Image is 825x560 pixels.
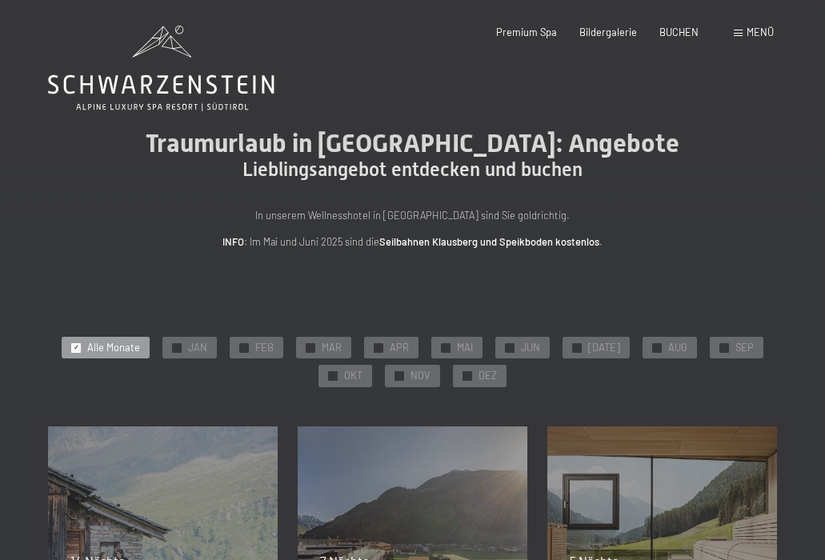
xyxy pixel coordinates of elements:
span: Alle Monate [87,341,140,355]
span: JUN [521,341,540,355]
span: MAR [322,341,342,355]
span: FEB [255,341,274,355]
span: ✓ [722,343,727,352]
a: Bildergalerie [579,26,637,38]
strong: INFO [222,235,244,248]
a: BUCHEN [659,26,699,38]
span: Lieblingsangebot entdecken und buchen [242,158,583,181]
span: NOV [410,369,431,383]
span: ✓ [465,372,471,381]
a: Premium Spa [496,26,557,38]
span: AUG [668,341,687,355]
span: Menü [747,26,774,38]
strong: Seilbahnen Klausberg und Speikboden kostenlos [379,235,599,248]
span: ✓ [74,343,79,352]
span: ✓ [174,343,180,352]
span: MAI [457,341,473,355]
span: SEP [735,341,754,355]
p: : Im Mai und Juni 2025 sind die . [93,234,733,250]
span: ✓ [655,343,660,352]
span: ✓ [376,343,382,352]
span: ✓ [397,372,402,381]
span: APR [390,341,409,355]
span: ✓ [507,343,513,352]
p: In unserem Wellnesshotel in [GEOGRAPHIC_DATA] sind Sie goldrichtig. [93,207,733,223]
span: OKT [344,369,362,383]
span: ✓ [443,343,449,352]
span: ✓ [575,343,580,352]
span: Traumurlaub in [GEOGRAPHIC_DATA]: Angebote [146,128,679,158]
span: ✓ [242,343,247,352]
span: [DATE] [588,341,620,355]
span: JAN [188,341,207,355]
span: ✓ [330,372,336,381]
span: ✓ [308,343,314,352]
span: DEZ [479,369,497,383]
